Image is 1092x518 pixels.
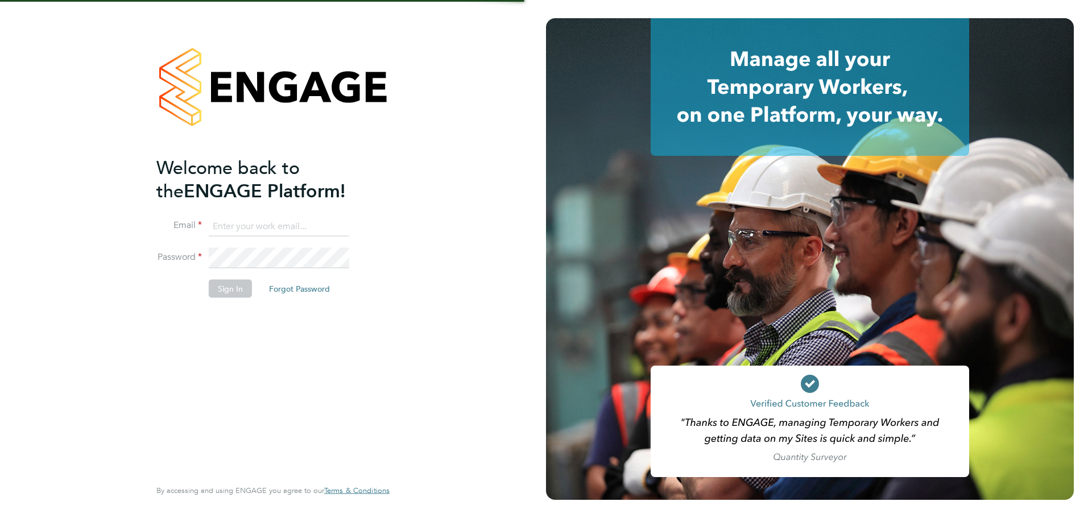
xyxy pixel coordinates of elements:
button: Forgot Password [260,280,339,298]
a: Terms & Conditions [324,486,390,495]
span: Welcome back to the [156,156,300,202]
label: Email [156,219,202,231]
button: Sign In [209,280,252,298]
input: Enter your work email... [209,216,349,237]
label: Password [156,251,202,263]
h2: ENGAGE Platform! [156,156,378,202]
span: By accessing and using ENGAGE you agree to our [156,486,390,495]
